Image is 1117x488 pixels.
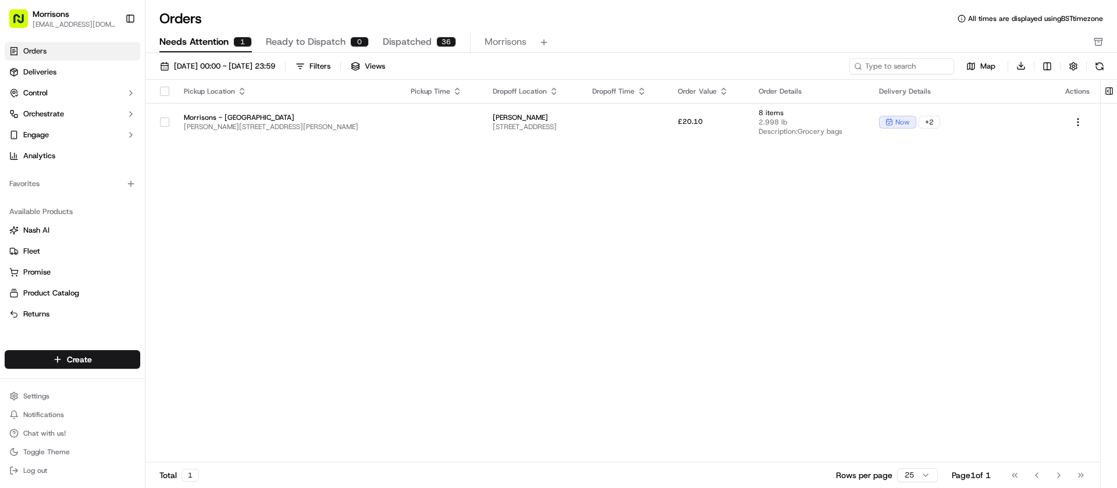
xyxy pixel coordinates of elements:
[23,225,49,236] span: Nash AI
[9,309,136,319] a: Returns
[9,267,136,277] a: Promise
[23,466,47,475] span: Log out
[12,170,21,179] div: 📗
[493,122,573,131] span: [STREET_ADDRESS]
[23,246,40,257] span: Fleet
[30,75,209,87] input: Got a question? Start typing here...
[310,61,330,72] div: Filters
[94,164,191,185] a: 💻API Documentation
[7,164,94,185] a: 📗Knowledge Base
[23,169,89,180] span: Knowledge Base
[198,115,212,129] button: Start new chat
[159,35,229,49] span: Needs Attention
[233,37,252,47] div: 1
[493,113,573,122] span: [PERSON_NAME]
[485,35,527,49] span: Morrisons
[5,305,140,323] button: Returns
[23,130,49,140] span: Engage
[23,88,48,98] span: Control
[23,309,49,319] span: Returns
[116,197,141,206] span: Pylon
[879,87,1047,96] div: Delivery Details
[678,117,703,126] span: £20.10
[23,410,64,419] span: Notifications
[346,58,390,74] button: Views
[5,42,140,60] a: Orders
[5,425,140,441] button: Chat with us!
[5,350,140,369] button: Create
[33,8,69,20] button: Morrisons
[759,87,860,96] div: Order Details
[759,127,860,136] span: Description: Grocery bags
[67,354,92,365] span: Create
[959,59,1003,73] button: Map
[184,113,392,122] span: Morrisons - [GEOGRAPHIC_DATA]
[350,37,369,47] div: 0
[159,9,202,28] h1: Orders
[5,444,140,460] button: Toggle Theme
[5,202,140,221] div: Available Products
[411,87,474,96] div: Pickup Time
[365,61,385,72] span: Views
[40,111,191,123] div: Start new chat
[952,469,991,481] div: Page 1 of 1
[9,225,136,236] a: Nash AI
[5,388,140,404] button: Settings
[383,35,432,49] span: Dispatched
[849,58,954,74] input: Type to search
[5,174,140,193] div: Favorites
[9,246,136,257] a: Fleet
[174,61,275,72] span: [DATE] 00:00 - [DATE] 23:59
[5,263,140,282] button: Promise
[110,169,187,180] span: API Documentation
[155,58,280,74] button: [DATE] 00:00 - [DATE] 23:59
[98,170,108,179] div: 💻
[23,67,56,77] span: Deliveries
[980,61,995,72] span: Map
[895,117,910,127] span: now
[919,116,940,129] div: + 2
[266,35,346,49] span: Ready to Dispatch
[33,20,116,29] button: [EMAIL_ADDRESS][DOMAIN_NAME]
[5,221,140,240] button: Nash AI
[1091,58,1108,74] button: Refresh
[5,105,140,123] button: Orchestrate
[5,147,140,165] a: Analytics
[23,447,70,457] span: Toggle Theme
[9,288,136,298] a: Product Catalog
[23,391,49,401] span: Settings
[5,462,140,479] button: Log out
[5,63,140,81] a: Deliveries
[23,429,66,438] span: Chat with us!
[23,267,51,277] span: Promise
[23,288,79,298] span: Product Catalog
[5,407,140,423] button: Notifications
[82,197,141,206] a: Powered byPylon
[184,122,392,131] span: [PERSON_NAME][STREET_ADDRESS][PERSON_NAME]
[5,242,140,261] button: Fleet
[12,47,212,65] p: Welcome 👋
[159,469,199,482] div: Total
[5,284,140,302] button: Product Catalog
[12,12,35,35] img: Nash
[5,126,140,144] button: Engage
[592,87,659,96] div: Dropoff Time
[678,87,741,96] div: Order Value
[290,58,336,74] button: Filters
[12,111,33,132] img: 1736555255976-a54dd68f-1ca7-489b-9aae-adbdc363a1c4
[5,5,120,33] button: Morrisons[EMAIL_ADDRESS][DOMAIN_NAME]
[23,109,64,119] span: Orchestrate
[493,87,573,96] div: Dropoff Location
[759,108,860,117] span: 8 items
[836,469,892,481] p: Rows per page
[1065,87,1091,96] div: Actions
[968,14,1103,23] span: All times are displayed using BST timezone
[759,117,860,127] span: 2.998 lb
[23,46,47,56] span: Orders
[184,87,392,96] div: Pickup Location
[23,151,55,161] span: Analytics
[182,469,199,482] div: 1
[436,37,456,47] div: 36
